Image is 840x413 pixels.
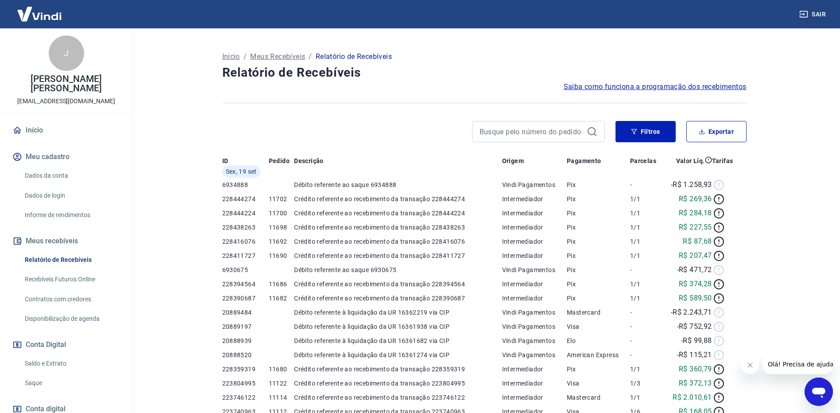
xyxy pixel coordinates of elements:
p: Crédito referente ao recebimento da transação 228390687 [294,294,502,303]
p: Débito referente à liquidação da UR 16361938 via CIP [294,322,502,331]
input: Busque pelo número do pedido [480,125,583,138]
p: Pix [567,280,630,288]
p: Pagamento [567,156,601,165]
a: Saldo e Extrato [21,355,122,373]
p: Débito referente à liquidação da UR 16362219 via CIP [294,308,502,317]
iframe: Fechar mensagem [741,356,759,374]
p: Vindi Pagamentos [502,180,567,189]
p: 1/1 [630,195,662,203]
p: -R$ 2.243,71 [671,307,712,318]
a: Informe de rendimentos [21,206,122,224]
p: - [630,265,662,274]
p: 1/1 [630,280,662,288]
p: Origem [502,156,524,165]
p: 228390687 [222,294,269,303]
p: Pedido [269,156,290,165]
p: Pix [567,265,630,274]
p: Pix [567,294,630,303]
p: 223746122 [222,393,269,402]
p: Mastercard [567,393,630,402]
p: Vindi Pagamentos [502,308,567,317]
p: 11680 [269,365,294,374]
p: [EMAIL_ADDRESS][DOMAIN_NAME] [17,97,115,106]
a: Contratos com credores [21,290,122,308]
p: Intermediador [502,209,567,218]
p: -R$ 115,21 [677,350,712,360]
a: Início [11,121,122,140]
p: Pix [567,195,630,203]
p: Crédito referente ao recebimento da transação 228359319 [294,365,502,374]
p: Visa [567,322,630,331]
p: 11690 [269,251,294,260]
p: 20889484 [222,308,269,317]
p: [PERSON_NAME] [PERSON_NAME] [7,74,125,93]
p: - [630,180,662,189]
p: Crédito referente ao recebimento da transação 228444224 [294,209,502,218]
p: Intermediador [502,237,567,246]
p: 228438263 [222,223,269,232]
p: Valor Líq. [676,156,705,165]
p: Intermediador [502,280,567,288]
p: 11114 [269,393,294,402]
button: Exportar [686,121,747,142]
div: J [49,35,84,71]
p: Vindi Pagamentos [502,351,567,359]
p: 20889197 [222,322,269,331]
p: 228444224 [222,209,269,218]
p: Pix [567,180,630,189]
span: Olá! Precisa de ajuda? [5,6,74,13]
p: -R$ 1.258,93 [671,179,712,190]
p: - [630,336,662,345]
p: 228359319 [222,365,269,374]
p: 6934888 [222,180,269,189]
button: Meus recebíveis [11,231,122,251]
p: Tarifas [712,156,733,165]
p: Intermediador [502,379,567,388]
a: Início [222,51,240,62]
p: R$ 284,18 [679,208,712,218]
p: 228444274 [222,195,269,203]
p: 228411727 [222,251,269,260]
a: Disponibilização de agenda [21,310,122,328]
p: 11686 [269,280,294,288]
p: Intermediador [502,393,567,402]
p: Crédito referente ao recebimento da transação 228438263 [294,223,502,232]
button: Filtros [615,121,676,142]
p: Débito referente ao saque 6930675 [294,265,502,274]
p: 20888520 [222,351,269,359]
p: Meus Recebíveis [250,51,305,62]
a: Saque [21,374,122,392]
p: Intermediador [502,365,567,374]
p: 1/3 [630,379,662,388]
p: Intermediador [502,223,567,232]
p: 228416076 [222,237,269,246]
p: 223804995 [222,379,269,388]
p: R$ 207,47 [679,250,712,261]
p: Vindi Pagamentos [502,265,567,274]
p: Relatório de Recebíveis [316,51,392,62]
p: American Express [567,351,630,359]
button: Sair [797,6,829,23]
p: ID [222,156,228,165]
p: 11692 [269,237,294,246]
p: 1/1 [630,251,662,260]
p: -R$ 752,92 [677,321,712,332]
p: -R$ 99,88 [681,335,712,346]
button: Conta Digital [11,335,122,355]
a: Saiba como funciona a programação dos recebimentos [564,82,747,92]
p: - [630,351,662,359]
p: Pix [567,223,630,232]
p: 11682 [269,294,294,303]
p: 11122 [269,379,294,388]
p: Débito referente ao saque 6934888 [294,180,502,189]
p: R$ 360,79 [679,364,712,374]
p: Visa [567,379,630,388]
p: 11702 [269,195,294,203]
p: R$ 269,36 [679,194,712,204]
p: R$ 374,28 [679,279,712,289]
p: Débito referente à liquidação da UR 16361274 via CIP [294,351,502,359]
p: 1/1 [630,223,662,232]
p: Elo [567,336,630,345]
a: Relatório de Recebíveis [21,251,122,269]
p: Parcelas [630,156,656,165]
